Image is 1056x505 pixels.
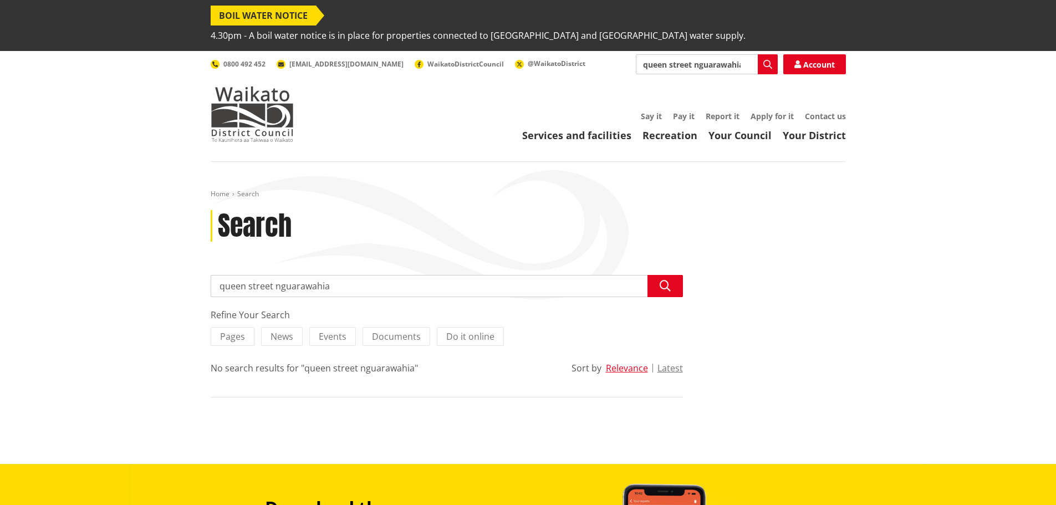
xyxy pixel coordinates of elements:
span: WaikatoDistrictCouncil [427,59,504,69]
div: Refine Your Search [211,308,683,322]
a: Recreation [642,129,697,142]
span: 0800 492 452 [223,59,266,69]
span: BOIL WATER NOTICE [211,6,316,25]
input: Search input [636,54,778,74]
span: News [271,330,293,343]
a: Say it [641,111,662,121]
span: Pages [220,330,245,343]
span: 4.30pm - A boil water notice is in place for properties connected to [GEOGRAPHIC_DATA] and [GEOGR... [211,25,746,45]
span: Do it online [446,330,494,343]
div: Sort by [572,361,601,375]
a: 0800 492 452 [211,59,266,69]
input: Search input [211,275,683,297]
button: Latest [657,363,683,373]
a: [EMAIL_ADDRESS][DOMAIN_NAME] [277,59,404,69]
a: Your District [783,129,846,142]
a: WaikatoDistrictCouncil [415,59,504,69]
a: Services and facilities [522,129,631,142]
img: Waikato District Council - Te Kaunihera aa Takiwaa o Waikato [211,86,294,142]
span: Documents [372,330,421,343]
nav: breadcrumb [211,190,846,199]
a: Your Council [708,129,772,142]
button: Relevance [606,363,648,373]
span: @WaikatoDistrict [528,59,585,68]
span: Events [319,330,346,343]
h1: Search [218,210,292,242]
span: Search [237,189,259,198]
a: Apply for it [751,111,794,121]
span: [EMAIL_ADDRESS][DOMAIN_NAME] [289,59,404,69]
a: Report it [706,111,739,121]
a: @WaikatoDistrict [515,59,585,68]
a: Contact us [805,111,846,121]
a: Account [783,54,846,74]
div: No search results for "queen street nguarawahia" [211,361,418,375]
a: Home [211,189,229,198]
a: Pay it [673,111,695,121]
